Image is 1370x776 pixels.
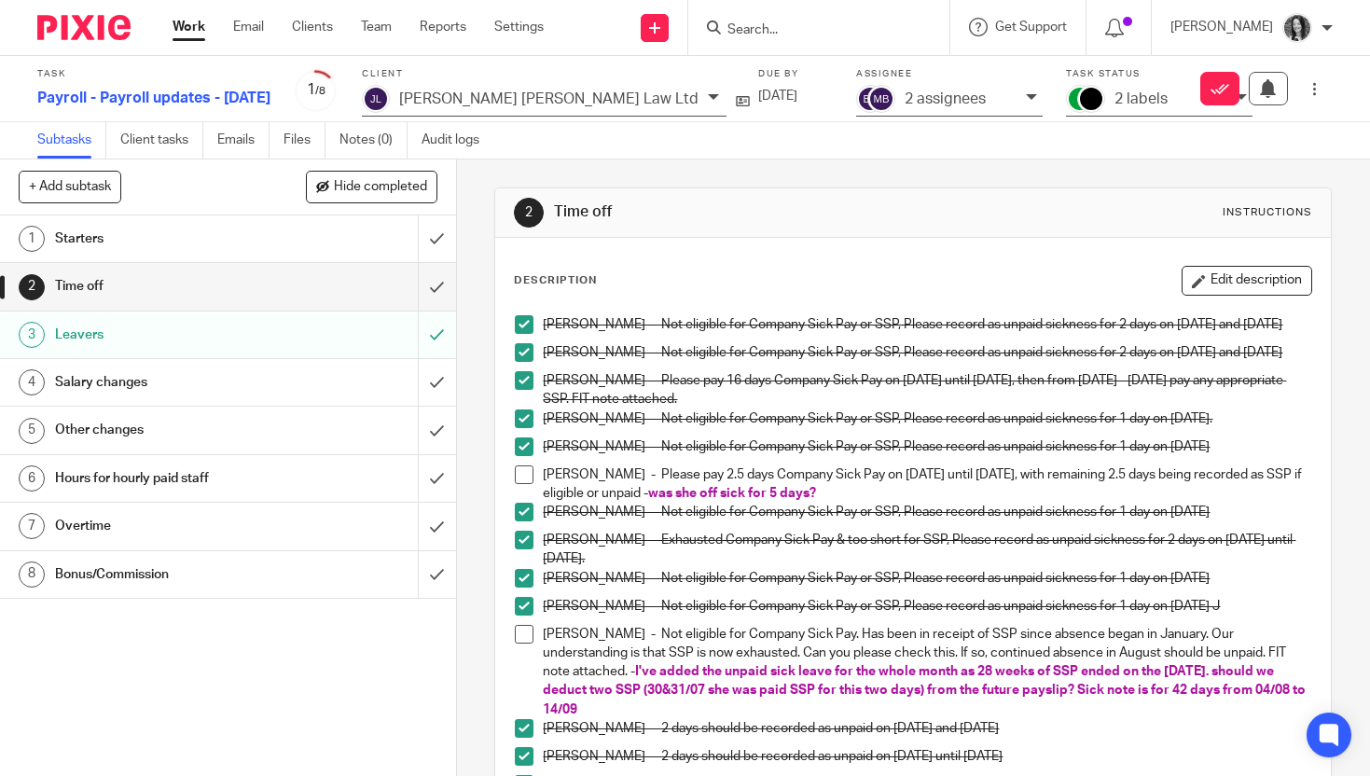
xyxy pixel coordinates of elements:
a: Reports [420,18,466,36]
a: Settings [494,18,544,36]
p: 2 labels [1114,90,1168,107]
img: brodie%203%20small.jpg [1282,13,1312,43]
p: [PERSON_NAME] - Not eligible for Company Sick Pay or SSP, Please record as unpaid sickness for 1 ... [543,409,1311,428]
h1: Bonus/Commission [55,561,284,589]
div: 1 [294,79,339,101]
div: 8 [19,561,45,588]
h1: Hours for hourly paid staff [55,464,284,492]
p: [PERSON_NAME] - Not eligible for Company Sick Pay or SSP, Please record as unpaid sickness for 1 ... [543,503,1311,521]
span: I've added the unpaid sick leave for the whole month as 28 weeks of SSP ended on the [DATE]. shou... [543,665,1308,716]
p: [PERSON_NAME] - Not eligible for Company Sick Pay or SSP, Please record as unpaid sickness for 1 ... [543,569,1311,588]
div: Instructions [1223,205,1312,220]
p: [PERSON_NAME] - 2 days should be recorded as unpaid on [DATE] until [DATE] [543,747,1311,766]
input: Search [726,22,893,39]
p: [PERSON_NAME] - 2 days should be recorded as unpaid on [DATE] and [DATE] [543,719,1311,738]
p: [PERSON_NAME] - Not eligible for Company Sick Pay or SSP, Please record as unpaid sickness for 2 ... [543,343,1311,362]
span: Get Support [995,21,1067,34]
div: 5 [19,418,45,444]
a: Files [284,122,325,159]
div: 6 [19,465,45,492]
h1: Salary changes [55,368,284,396]
h1: Other changes [55,416,284,444]
span: [DATE] [758,90,797,103]
span: Hide completed [334,180,427,195]
label: Due by [758,68,833,80]
a: Audit logs [422,122,493,159]
h1: Leavers [55,321,284,349]
h1: Time off [55,272,284,300]
p: Description [514,273,597,288]
p: [PERSON_NAME] - Please pay 2.5 days Company Sick Pay on [DATE] until [DATE], with remaining 2.5 d... [543,465,1311,504]
img: svg%3E [362,85,390,113]
div: 7 [19,513,45,539]
a: Team [361,18,392,36]
label: Assignee [856,68,1043,80]
div: 3 [19,322,45,348]
label: Client [362,68,735,80]
a: Notes (0) [339,122,408,159]
a: Client tasks [120,122,203,159]
span: was she off sick for 5 days? [648,487,816,500]
a: Emails [217,122,270,159]
p: 2 assignees [905,90,986,107]
button: Edit description [1182,266,1312,296]
p: [PERSON_NAME] - Not eligible for Company Sick Pay. Has been in receipt of SSP since absence began... [543,625,1311,719]
p: [PERSON_NAME] - Not eligible for Company Sick Pay or SSP, Please record as unpaid sickness for 1 ... [543,437,1311,456]
button: Hide completed [306,171,437,202]
h1: Time off [554,202,953,222]
button: + Add subtask [19,171,121,202]
img: svg%3E [867,85,895,113]
p: [PERSON_NAME] - Not eligible for Company Sick Pay or SSP, Please record as unpaid sickness for 2 ... [543,315,1311,334]
p: [PERSON_NAME] - Exhausted Company Sick Pay & too short for SSP, Please record as unpaid sickness ... [543,531,1311,569]
label: Task [37,68,270,80]
p: [PERSON_NAME] [1170,18,1273,36]
h1: Overtime [55,512,284,540]
p: [PERSON_NAME] - Please pay 16 days Company Sick Pay on [DATE] until [DATE], then from [DATE] - [D... [543,371,1311,409]
div: 4 [19,369,45,395]
div: 2 [19,274,45,300]
div: 2 [514,198,544,228]
small: /8 [315,86,325,96]
p: [PERSON_NAME] [PERSON_NAME] Law Ltd [399,90,699,107]
img: svg%3E [856,85,884,113]
img: Pixie [37,15,131,40]
a: Clients [292,18,333,36]
a: Email [233,18,264,36]
a: Subtasks [37,122,106,159]
p: [PERSON_NAME] - Not eligible for Company Sick Pay or SSP, Please record as unpaid sickness for 1 ... [543,597,1311,616]
a: Work [173,18,205,36]
label: Task status [1066,68,1252,80]
h1: Starters [55,225,284,253]
div: 1 [19,226,45,252]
